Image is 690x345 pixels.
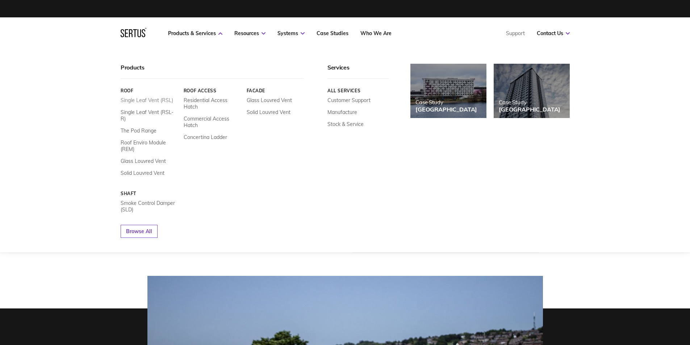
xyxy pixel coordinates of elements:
[121,158,166,164] a: Glass Louvred Vent
[317,30,348,37] a: Case Studies
[327,64,389,79] div: Services
[560,261,690,345] iframe: Chat Widget
[410,64,486,118] a: Case Study[GEOGRAPHIC_DATA]
[121,139,178,152] a: Roof Enviro Module (REM)
[360,30,392,37] a: Who We Are
[415,106,477,113] div: [GEOGRAPHIC_DATA]
[121,170,164,176] a: Solid Louvred Vent
[121,109,178,122] a: Single Leaf Vent (RSL-R)
[327,121,364,127] a: Stock & Service
[121,97,173,104] a: Single Leaf Vent (RSL)
[168,30,222,37] a: Products & Services
[121,127,156,134] a: The Pod Range
[183,97,241,110] a: Residential Access Hatch
[121,191,178,196] a: Shaft
[494,64,570,118] a: Case Study[GEOGRAPHIC_DATA]
[183,115,241,129] a: Commercial Access Hatch
[121,64,304,79] div: Products
[327,97,371,104] a: Customer Support
[246,109,290,115] a: Solid Louvred Vent
[246,97,292,104] a: Glass Louvred Vent
[246,88,304,93] a: Facade
[121,225,158,238] a: Browse All
[327,88,389,93] a: All services
[121,88,178,93] a: Roof
[183,88,241,93] a: Roof Access
[499,99,560,106] div: Case Study
[327,109,357,115] a: Manufacture
[415,99,477,106] div: Case Study
[277,30,305,37] a: Systems
[537,30,570,37] a: Contact Us
[183,134,227,140] a: Concertina Ladder
[506,30,525,37] a: Support
[121,200,178,213] a: Smoke Control Damper (SLD)
[234,30,265,37] a: Resources
[499,106,560,113] div: [GEOGRAPHIC_DATA]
